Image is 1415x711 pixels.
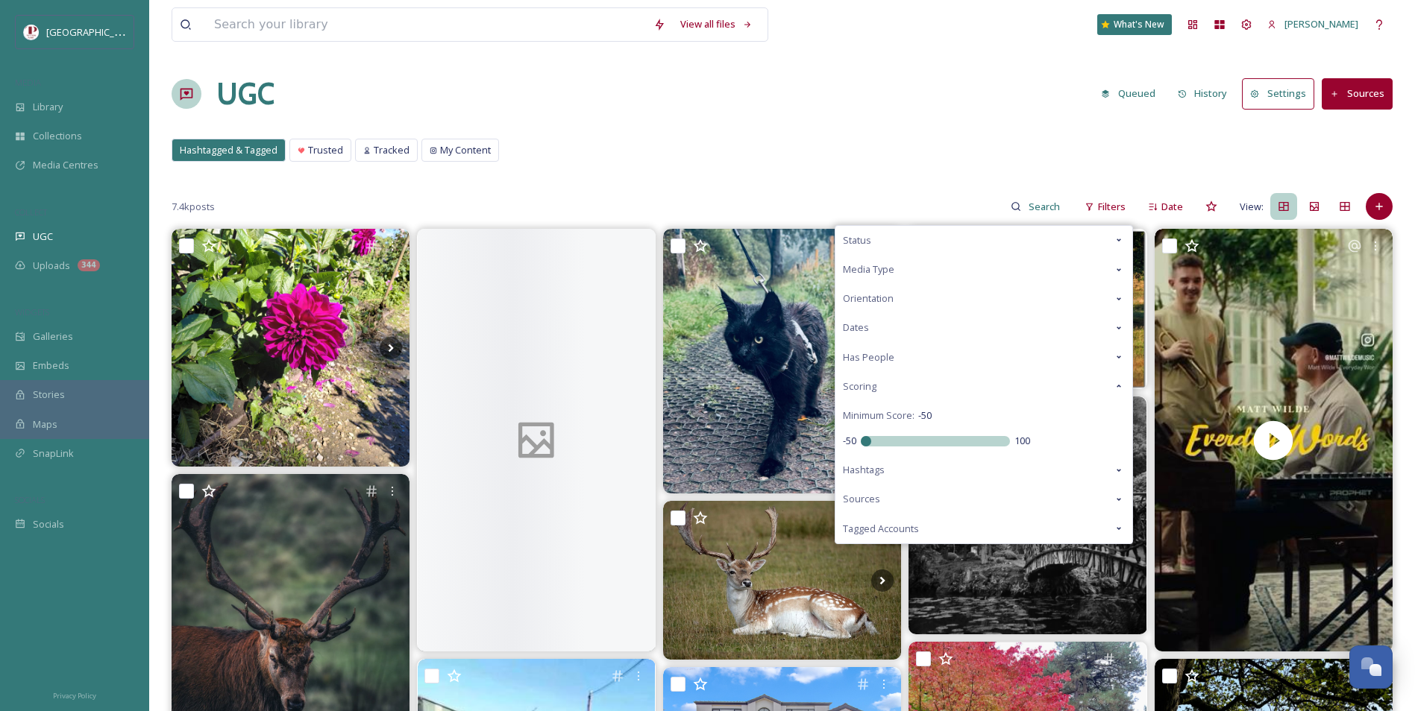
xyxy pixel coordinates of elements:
[24,25,39,39] img: download%20(5).png
[33,446,74,461] span: SnapLink
[180,143,277,157] span: Hashtagged & Tagged
[1094,79,1170,108] a: Queued
[216,72,274,116] a: UGC
[843,522,919,536] span: Tagged Accounts
[673,10,760,39] a: View all files
[15,306,49,317] span: WIDGETS
[172,229,410,467] img: Lovely Sunday afternoon at Tatton Park. Autumn colours just starting to appear, along with mushro...
[53,686,96,704] a: Privacy Policy
[46,25,141,39] span: [GEOGRAPHIC_DATA]
[843,320,869,335] span: Dates
[1094,79,1163,108] button: Queued
[78,259,100,271] div: 344
[33,129,82,143] span: Collections
[33,158,98,172] span: Media Centres
[843,262,894,276] span: Media Type
[33,417,57,432] span: Maps
[308,143,343,157] span: Trusted
[33,329,73,344] span: Galleries
[33,517,64,531] span: Socials
[1349,645,1393,689] button: Open Chat
[1242,78,1322,109] a: Settings
[1014,434,1030,448] span: 100
[1161,200,1183,214] span: Date
[374,143,410,157] span: Tracked
[33,100,63,114] span: Library
[33,230,53,244] span: UGC
[843,379,876,394] span: Scoring
[1260,10,1366,39] a: [PERSON_NAME]
[1170,79,1243,108] a: History
[1098,200,1126,214] span: Filters
[843,434,856,448] span: -50
[843,463,885,477] span: Hashtags
[1021,192,1070,221] input: Search
[843,350,894,364] span: Has People
[843,233,871,247] span: Status
[843,291,894,306] span: Orientation
[1097,14,1172,35] a: What's New
[15,206,47,218] span: COLLECT
[1242,78,1314,109] button: Settings
[843,408,914,423] span: Minimum Score:
[440,143,491,157] span: My Content
[918,408,932,423] span: -50
[15,494,45,505] span: SOCIALS
[1155,229,1393,651] img: thumbnail
[172,200,215,214] span: 7.4k posts
[33,259,70,273] span: Uploads
[1170,79,1235,108] button: History
[1155,229,1393,651] video: “When music and scenery collide, magic happens’’ We love seeing artists bring their creativity to...
[1240,200,1264,214] span: View:
[843,492,880,506] span: Sources
[1322,78,1393,109] button: Sources
[15,77,41,88] span: MEDIA
[663,229,901,493] img: Walking Obsidian In The Rain🐾❤️ #adventurecat #adventurecatintraining #rainyday #rainydayfun #adv...
[663,501,901,659] img: A few photos of some of the magnificent wildlife from around the UK #nationaltrust #deerphotograp...
[53,691,96,701] span: Privacy Policy
[207,8,646,41] input: Search your library
[1284,17,1358,31] span: [PERSON_NAME]
[33,388,65,402] span: Stories
[33,358,69,373] span: Embeds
